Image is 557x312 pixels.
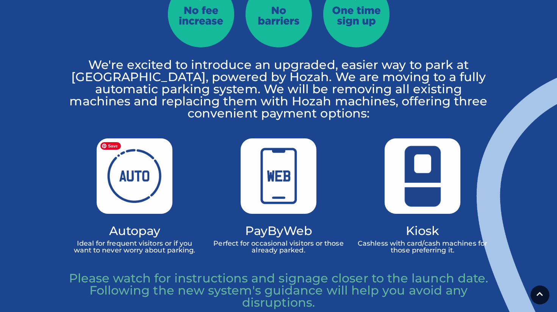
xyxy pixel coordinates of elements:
[356,240,489,254] p: Cashless with card/cash machines for those preferring it.
[100,142,121,150] span: Save
[356,225,489,236] h4: Kiosk
[212,240,345,254] p: Perfect for occasional visitors or those already parked.
[68,240,201,254] p: Ideal for frequent visitors or if you want to never worry about parking.
[212,225,345,236] h4: PayByWeb
[68,225,201,236] h4: Autopay
[68,59,489,119] p: We're excited to introduce an upgraded, easier way to park at [GEOGRAPHIC_DATA], powered by Hozah...
[68,272,489,309] p: Please watch for instructions and signage closer to the launch date. Following the new system's g...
